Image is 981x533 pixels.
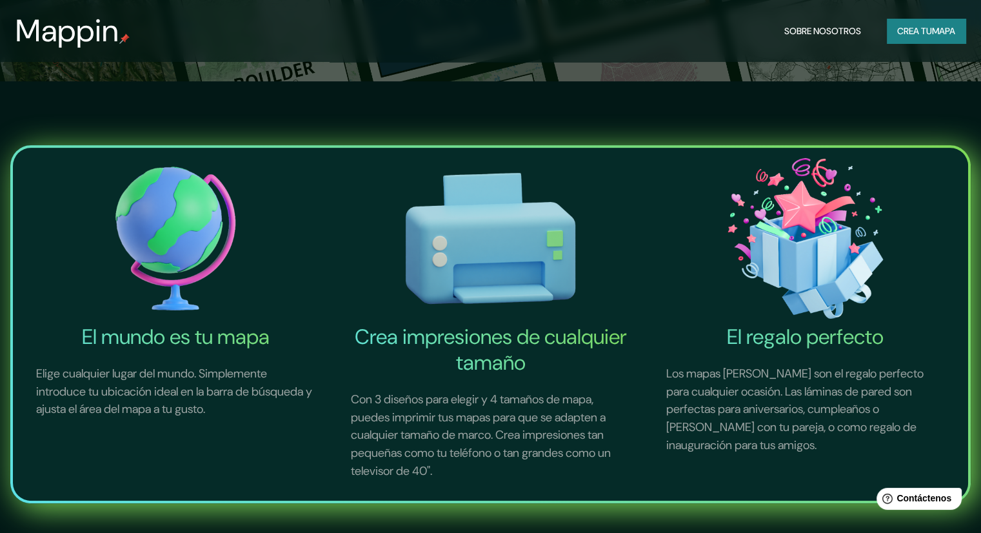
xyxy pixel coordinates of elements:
button: Crea tumapa [887,19,966,43]
font: El mundo es tu mapa [82,323,270,350]
font: Elige cualquier lugar del mundo. Simplemente introduce tu ubicación ideal en la barra de búsqueda... [36,366,312,417]
iframe: Lanzador de widgets de ayuda [866,483,967,519]
font: Mappin [15,10,119,51]
font: Crea impresiones de cualquier tamaño [354,323,626,376]
font: mapa [932,25,955,37]
img: pin de mapeo [119,34,130,44]
font: Con 3 diseños para elegir y 4 tamaños de mapa, puedes imprimir tus mapas para que se adapten a cu... [351,392,611,478]
font: El regalo perfecto [727,323,884,350]
img: Crea impresiones de cualquier tamaño-icono [335,153,645,325]
font: Los mapas [PERSON_NAME] son el regalo perfecto para cualquier ocasión. Las láminas de pared son p... [666,366,924,452]
font: Sobre nosotros [784,25,861,37]
img: El icono del regalo perfecto [651,153,960,325]
button: Sobre nosotros [779,19,866,43]
font: Crea tu [897,25,932,37]
img: El mundo es tu icono de mapa [21,153,330,325]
